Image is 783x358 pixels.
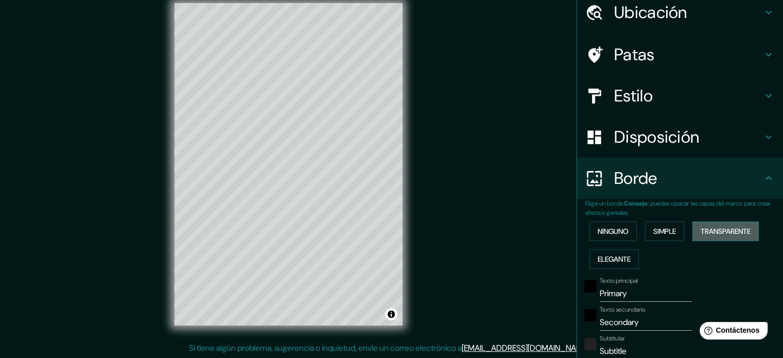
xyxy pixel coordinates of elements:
button: Simple [645,221,684,241]
font: Ninguno [598,227,629,236]
button: Activar o desactivar atribución [385,308,397,320]
font: Simple [653,227,676,236]
font: Estilo [614,85,653,107]
font: Texto secundario [600,305,646,314]
div: Disposición [577,116,783,158]
div: Borde [577,158,783,199]
div: Estilo [577,75,783,116]
font: : puedes opacar las capas del marco para crear efectos geniales. [585,199,771,217]
button: negro [584,280,597,293]
font: Ubicación [614,2,687,23]
font: Borde [614,167,657,189]
font: Si tiene algún problema, sugerencia o inquietud, envíe un correo electrónico a [189,343,462,353]
div: Patas [577,34,783,75]
button: Elegante [589,249,639,269]
font: Transparente [701,227,751,236]
button: negro [584,309,597,321]
button: Transparente [692,221,759,241]
font: Consejo [624,199,648,208]
button: color-222222 [584,338,597,350]
font: Elige un borde. [585,199,624,208]
a: [EMAIL_ADDRESS][DOMAIN_NAME] [462,343,589,353]
font: Patas [614,44,655,65]
font: Disposición [614,126,699,148]
font: Texto principal [600,277,638,285]
font: Subtitular [600,334,625,343]
iframe: Lanzador de widgets de ayuda [691,318,772,347]
font: Elegante [598,254,631,264]
button: Ninguno [589,221,637,241]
